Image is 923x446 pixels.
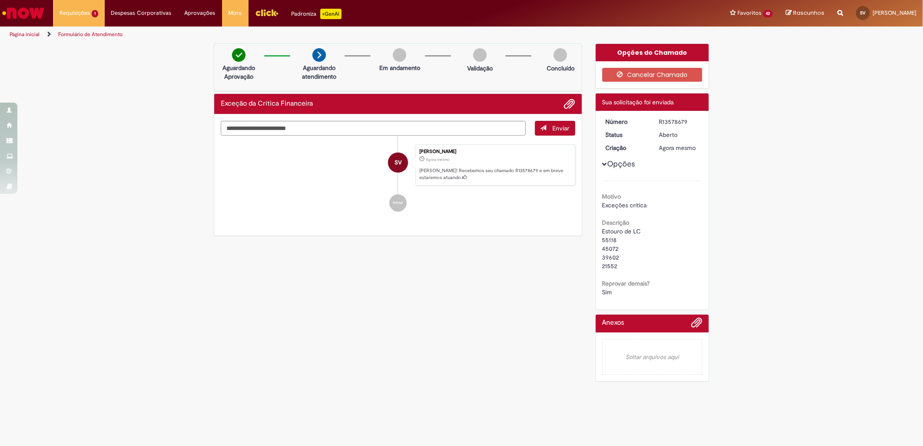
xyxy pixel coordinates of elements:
[185,9,216,17] span: Aprovações
[7,27,609,43] ul: Trilhas de página
[221,121,526,136] textarea: Digite sua mensagem aqui...
[659,144,696,152] span: Agora mesmo
[602,201,647,209] span: Exceções crítica
[554,48,567,62] img: img-circle-grey.png
[395,152,402,173] span: SV
[599,117,653,126] dt: Número
[312,48,326,62] img: arrow-next.png
[596,44,709,61] div: Opções do Chamado
[602,339,703,375] em: Soltar arquivos aqui
[737,9,761,17] span: Favoritos
[599,130,653,139] dt: Status
[691,317,702,333] button: Adicionar anexos
[535,121,575,136] button: Enviar
[111,9,172,17] span: Despesas Corporativas
[564,98,575,110] button: Adicionar anexos
[221,144,575,186] li: Sergio Carlos Lopes Venturoli
[602,98,674,106] span: Sua solicitação foi enviada
[60,9,90,17] span: Requisições
[292,9,342,19] div: Padroniza
[393,48,406,62] img: img-circle-grey.png
[388,153,408,173] div: Sergio Carlos Lopes Venturoli
[659,130,699,139] div: Aberto
[218,63,260,81] p: Aguardando Aprovação
[602,193,621,200] b: Motivo
[419,167,571,181] p: [PERSON_NAME]! Recebemos seu chamado R13578679 e em breve estaremos atuando.
[602,68,703,82] button: Cancelar Chamado
[419,149,571,154] div: [PERSON_NAME]
[320,9,342,19] p: +GenAi
[553,124,570,132] span: Enviar
[547,64,574,73] p: Concluído
[602,288,612,296] span: Sim
[473,48,487,62] img: img-circle-grey.png
[255,6,279,19] img: click_logo_yellow_360x200.png
[298,63,340,81] p: Aguardando atendimento
[10,31,40,38] a: Página inicial
[860,10,866,16] span: SV
[873,9,916,17] span: [PERSON_NAME]
[602,319,624,327] h2: Anexos
[659,144,696,152] time: 29/09/2025 17:45:20
[602,227,641,270] span: Estouro de LC 55118 45072 39602 21552
[58,31,123,38] a: Formulário de Atendimento
[793,9,824,17] span: Rascunhos
[602,219,630,226] b: Descrição
[426,157,449,162] time: 29/09/2025 17:45:20
[379,63,420,72] p: Em andamento
[599,143,653,152] dt: Criação
[659,143,699,152] div: 29/09/2025 17:45:20
[659,117,699,126] div: R13578679
[92,10,98,17] span: 1
[221,100,313,108] h2: Exceção da Crítica Financeira Histórico de tíquete
[426,157,449,162] span: Agora mesmo
[786,9,824,17] a: Rascunhos
[221,136,575,221] ul: Histórico de tíquete
[1,4,46,22] img: ServiceNow
[232,48,246,62] img: check-circle-green.png
[467,64,493,73] p: Validação
[763,10,773,17] span: 42
[229,9,242,17] span: More
[602,280,650,287] b: Reprovar demais?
